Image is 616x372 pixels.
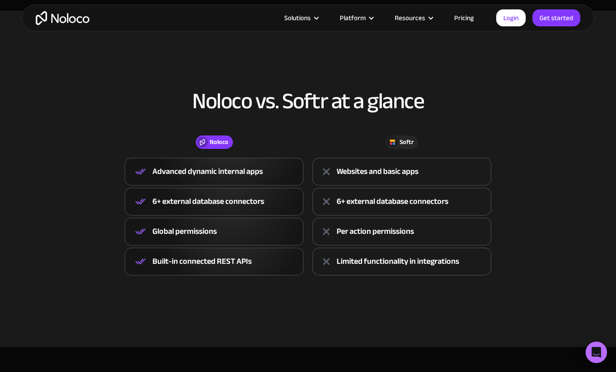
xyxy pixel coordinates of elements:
div: Platform [340,12,366,24]
div: 6+ external database connectors [152,195,264,208]
div: Solutions [284,12,311,24]
h2: Noloco vs. Softr at a glance [31,89,585,113]
div: Platform [329,12,384,24]
a: Login [496,9,526,26]
a: home [36,11,89,25]
div: Global permissions [152,225,217,238]
div: 6+ external database connectors [337,195,448,208]
div: Advanced dynamic internal apps [152,165,263,178]
div: Resources [395,12,425,24]
div: Built-in connected REST APIs [152,255,252,268]
div: Solutions [273,12,329,24]
div: Noloco [210,137,228,147]
div: Websites and basic apps [337,165,418,178]
div: Softr [400,137,413,147]
div: Open Intercom Messenger [586,342,607,363]
div: Limited functionality in integrations [337,255,459,268]
a: Get started [532,9,580,26]
div: Resources [384,12,443,24]
div: Per action permissions [337,225,414,238]
a: Pricing [443,12,485,24]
